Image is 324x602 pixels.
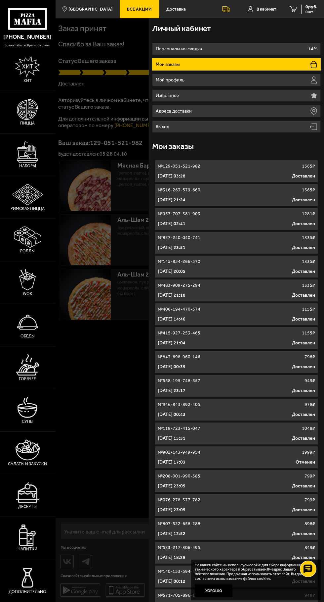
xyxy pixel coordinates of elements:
[155,422,318,445] a: №118-723-415-0471048₽[DATE] 15:51Доставлен
[68,7,112,11] span: [GEOGRAPHIC_DATA]
[292,197,315,203] p: Доставлен
[158,234,200,241] p: № 827-240-040-741
[158,521,200,527] p: № 807-522-658-288
[305,10,317,14] span: 0 шт.
[155,208,318,230] a: №957-707-381-9031281₽[DATE] 02:41Доставлен
[305,5,317,9] span: 0 руб.
[158,244,185,251] p: [DATE] 23:51
[156,47,204,51] p: Персональная скидка
[158,459,185,466] p: [DATE] 17:03
[19,164,36,168] span: Наборы
[304,473,315,479] p: 799 ₽
[158,354,200,360] p: № 843-698-960-146
[292,221,315,227] p: Доставлен
[292,435,315,442] p: Доставлен
[155,470,318,492] a: №208-001-990-385799₽[DATE] 23:05Доставлен
[292,411,315,418] p: Доставлен
[158,401,200,408] p: № 946-843-892-405
[195,584,233,597] button: Хорошо
[292,530,315,537] p: Доставлен
[158,316,185,323] p: [DATE] 14:46
[158,530,185,537] p: [DATE] 12:52
[155,518,318,540] a: №807-522-658-288898₽[DATE] 12:52Доставлен
[20,121,35,125] span: Пицца
[304,401,315,408] p: 978 ₽
[158,364,185,370] p: [DATE] 00:35
[304,544,315,551] p: 849 ₽
[155,231,318,254] a: №827-240-040-7411335₽[DATE] 23:51Доставлен
[304,521,315,527] p: 898 ₽
[155,279,318,302] a: №483-909-275-2941335₽[DATE] 21:18Доставлен
[18,505,37,509] span: Десерты
[308,47,317,51] p: 14%
[158,268,185,275] p: [DATE] 20:05
[155,327,318,349] a: №415-927-253-4651155₽[DATE] 21:04Доставлен
[155,565,318,588] a: №140-153-594-486563₽[DATE] 00:12Доставлен
[158,411,185,418] p: [DATE] 00:43
[158,292,185,299] p: [DATE] 21:18
[292,483,315,489] p: Доставлен
[158,340,185,346] p: [DATE] 21:04
[158,187,200,193] p: № 316-263-579-660
[292,244,315,251] p: Доставлен
[155,398,318,421] a: №946-843-892-405978₽[DATE] 00:43Доставлен
[152,143,194,151] h3: Мои заказы
[158,568,200,575] p: № 140-153-594-486
[158,197,185,203] p: [DATE] 21:24
[158,497,200,503] p: № 076-278-377-782
[158,507,185,513] p: [DATE] 23:05
[156,78,186,82] p: Мой профиль
[158,282,200,289] p: № 483-909-275-294
[166,7,186,11] span: Доставка
[158,330,200,336] p: № 415-927-253-465
[158,387,185,394] p: [DATE] 23:17
[292,268,315,275] p: Доставлен
[292,554,315,561] p: Доставлен
[155,303,318,326] a: №406-194-470-5741155₽[DATE] 14:46Доставлен
[158,211,200,217] p: № 957-707-381-903
[158,554,185,561] p: [DATE] 18:29
[23,79,32,83] span: Хит
[158,483,185,489] p: [DATE] 23:05
[302,306,315,313] p: 1155 ₽
[158,221,185,227] p: [DATE] 02:41
[195,563,314,581] p: На нашем сайте мы используем cookie для сбора информации технического характера и обрабатываем IP...
[302,187,315,193] p: 1365 ₽
[9,590,46,594] span: Дополнительно
[156,62,182,67] p: Мои заказы
[257,7,276,11] span: В кабинет
[8,462,47,466] span: Салаты и закуски
[19,377,36,381] span: Горячее
[156,109,193,114] p: Адреса доставки
[156,93,181,98] p: Избранное
[302,449,315,456] p: 1999 ₽
[158,544,200,551] p: № 523-217-306-495
[155,375,318,397] a: №558-195-748-557949₽[DATE] 23:17Доставлен
[155,351,318,373] a: №843-698-960-146798₽[DATE] 00:35Доставлен
[155,446,318,469] a: №902-143-949-9541999₽[DATE] 17:03Отменен
[155,255,318,278] a: №145-854-266-5701335₽[DATE] 20:05Доставлен
[292,292,315,299] p: Доставлен
[23,292,32,296] span: WOK
[152,25,211,33] h3: Личный кабинет
[158,425,200,432] p: № 118-723-415-047
[302,211,315,217] p: 1281 ₽
[292,316,315,323] p: Доставлен
[292,364,315,370] p: Доставлен
[304,377,315,384] p: 949 ₽
[158,377,200,384] p: № 558-195-748-557
[302,330,315,336] p: 1155 ₽
[292,340,315,346] p: Доставлен
[292,507,315,513] p: Доставлен
[302,234,315,241] p: 1335 ₽
[292,387,315,394] p: Доставлен
[158,173,185,179] p: [DATE] 03:28
[158,592,200,599] p: № 571-705-896-155
[158,258,200,265] p: № 145-854-266-570
[22,420,33,424] span: Супы
[158,163,200,170] p: № 129-051-521-982
[304,497,315,503] p: 799 ₽
[302,282,315,289] p: 1335 ₽
[155,541,318,564] a: №523-217-306-495849₽[DATE] 18:29Доставлен
[18,547,37,551] span: Напитки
